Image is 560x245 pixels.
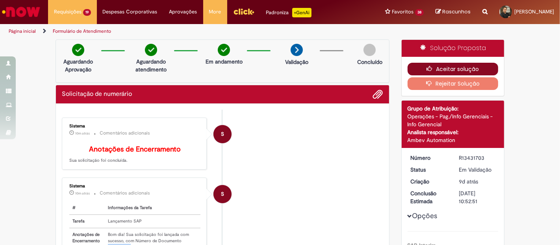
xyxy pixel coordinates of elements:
button: Rejeitar Solução [408,77,499,90]
th: Tarefa [69,215,105,228]
time: 29/08/2025 09:32:55 [75,191,90,196]
span: S [221,125,224,144]
div: Sistema [69,124,200,129]
span: Despesas Corporativas [103,8,158,16]
span: S [221,185,224,204]
p: Validação [285,58,308,66]
dt: Status [405,166,453,174]
time: 29/08/2025 09:32:57 [75,131,90,136]
span: Requisições [54,8,82,16]
div: Sistema [69,184,200,189]
img: arrow-next.png [291,44,303,56]
div: System [213,125,232,143]
img: check-circle-green.png [218,44,230,56]
span: 19 [83,9,91,16]
p: Em andamento [206,58,243,65]
p: +GenAi [292,8,312,17]
span: 9d atrás [459,178,478,185]
div: Ambev Automation [408,136,499,144]
dt: Número [405,154,453,162]
div: Em Validação [459,166,495,174]
dt: Conclusão Estimada [405,189,453,205]
div: [DATE] 10:52:51 [459,189,495,205]
span: Rascunhos [442,8,471,15]
img: ServiceNow [1,4,41,20]
span: 10m atrás [75,191,90,196]
span: 38 [415,9,424,16]
p: Concluído [357,58,382,66]
span: More [209,8,221,16]
b: Anotações de Encerramento [89,145,181,154]
div: Padroniza [266,8,312,17]
span: Favoritos [392,8,414,16]
div: Grupo de Atribuição: [408,105,499,112]
div: Analista responsável: [408,128,499,136]
p: Aguardando Aprovação [59,58,97,73]
h2: Solicitação de numerário Histórico de tíquete [62,91,132,98]
button: Adicionar anexos [373,89,383,99]
div: Operações - Pag./Info Gerenciais - Info Gerencial [408,112,499,128]
img: check-circle-green.png [72,44,84,56]
td: Lançamento SAP [105,215,200,228]
a: Página inicial [9,28,36,34]
div: System [213,185,232,203]
span: 10m atrás [75,131,90,136]
div: Solução Proposta [402,40,504,57]
a: Rascunhos [436,8,471,16]
a: Formulário de Atendimento [53,28,111,34]
small: Comentários adicionais [100,130,150,137]
span: [PERSON_NAME] [514,8,554,15]
dt: Criação [405,178,453,185]
button: Aceitar solução [408,63,499,75]
div: R13431703 [459,154,495,162]
th: # [69,202,105,215]
ul: Trilhas de página [6,24,367,39]
small: Comentários adicionais [100,190,150,196]
p: Aguardando atendimento [132,58,170,73]
img: check-circle-green.png [145,44,157,56]
time: 20/08/2025 10:52:48 [459,178,478,185]
th: Informações da Tarefa [105,202,200,215]
img: img-circle-grey.png [363,44,376,56]
img: click_logo_yellow_360x200.png [233,6,254,17]
span: Aprovações [169,8,197,16]
div: 20/08/2025 10:52:48 [459,178,495,185]
p: Sua solicitação foi concluída. [69,146,200,164]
